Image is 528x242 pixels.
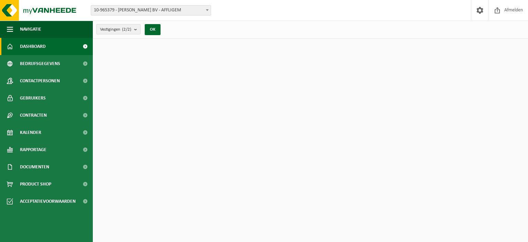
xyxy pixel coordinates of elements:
button: Vestigingen(2/2) [96,24,141,34]
span: Acceptatievoorwaarden [20,193,76,210]
span: Gebruikers [20,90,46,107]
span: Vestigingen [100,24,131,35]
span: Navigatie [20,21,41,38]
button: OK [145,24,161,35]
span: Product Shop [20,176,51,193]
span: 10-965379 - MICHAËL VAN VAERENBERGH BV - AFFLIGEM [91,5,211,15]
span: Rapportage [20,141,46,158]
span: Bedrijfsgegevens [20,55,60,72]
span: Contracten [20,107,47,124]
span: Contactpersonen [20,72,60,90]
span: 10-965379 - MICHAËL VAN VAERENBERGH BV - AFFLIGEM [91,6,211,15]
span: Kalender [20,124,41,141]
span: Documenten [20,158,49,176]
span: Dashboard [20,38,46,55]
count: (2/2) [122,27,131,32]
